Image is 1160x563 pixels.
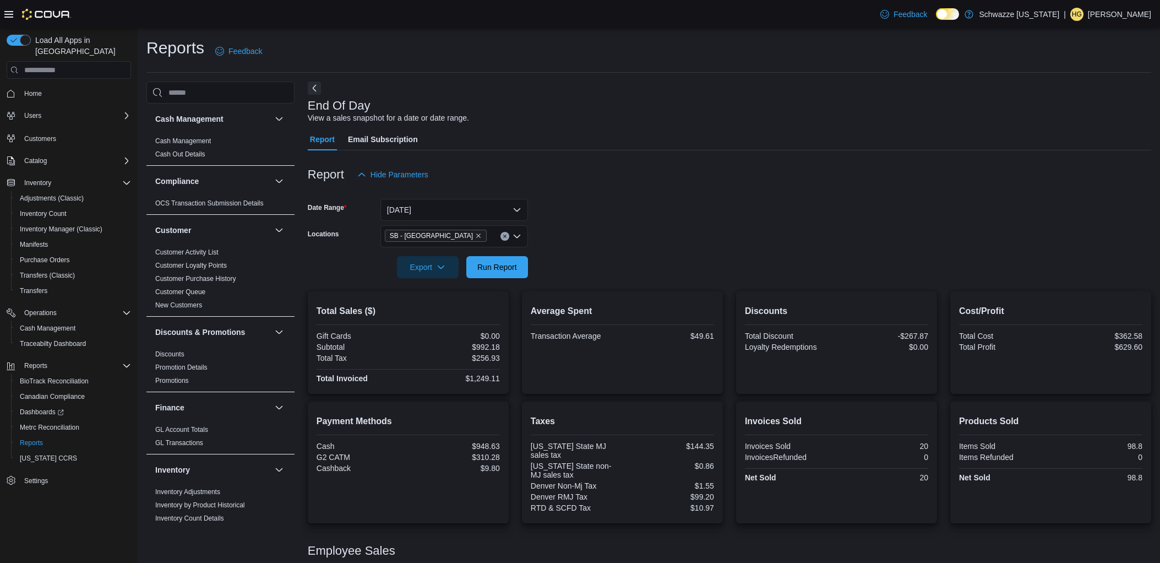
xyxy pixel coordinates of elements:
[24,134,56,143] span: Customers
[838,473,928,482] div: 20
[959,453,1049,462] div: Items Refunded
[308,112,469,124] div: View a sales snapshot for a date or date range.
[20,176,131,190] span: Inventory
[15,192,88,205] a: Adjustments (Classic)
[624,332,714,340] div: $49.61
[2,473,135,489] button: Settings
[1053,473,1142,482] div: 98.8
[531,332,620,340] div: Transaction Average
[20,256,70,264] span: Purchase Orders
[2,305,135,321] button: Operations
[2,85,135,101] button: Home
[155,199,264,208] span: OCS Transaction Submission Details
[475,232,482,239] button: Remove SB - North Denver from selection in this group
[24,308,57,317] span: Operations
[146,246,295,316] div: Customer
[15,269,79,282] a: Transfers (Classic)
[959,473,990,482] strong: Net Sold
[624,492,714,501] div: $99.20
[308,544,395,557] h3: Employee Sales
[155,248,219,257] span: Customer Activity List
[624,504,714,512] div: $10.97
[20,423,79,432] span: Metrc Reconciliation
[15,375,131,388] span: BioTrack Reconciliation
[155,137,211,145] a: Cash Management
[624,442,714,451] div: $144.35
[24,89,42,98] span: Home
[15,452,131,465] span: Washington CCRS
[317,343,406,351] div: Subtotal
[15,238,131,251] span: Manifests
[500,232,509,241] button: Clear input
[959,442,1049,451] div: Items Sold
[24,156,47,165] span: Catalog
[20,109,46,122] button: Users
[15,284,52,297] a: Transfers
[410,442,500,451] div: $948.63
[155,113,224,124] h3: Cash Management
[146,134,295,165] div: Cash Management
[155,426,208,434] a: GL Account Totals
[959,332,1049,340] div: Total Cost
[1053,453,1142,462] div: 0
[11,237,135,252] button: Manifests
[317,453,406,462] div: G2 CATM
[155,464,270,475] button: Inventory
[404,256,452,278] span: Export
[20,271,75,280] span: Transfers (Classic)
[745,332,835,340] div: Total Discount
[20,176,56,190] button: Inventory
[2,108,135,123] button: Users
[390,230,473,241] span: SB - [GEOGRAPHIC_DATA]
[15,337,90,350] a: Traceabilty Dashboard
[273,112,286,126] button: Cash Management
[155,288,205,296] span: Customer Queue
[308,230,339,239] label: Locations
[155,439,203,447] a: GL Transactions
[1053,343,1142,351] div: $629.60
[745,415,928,428] h2: Invoices Sold
[745,305,928,318] h2: Discounts
[155,150,205,159] span: Cash Out Details
[20,306,61,320] button: Operations
[211,40,266,62] a: Feedback
[317,305,500,318] h2: Total Sales ($)
[24,178,51,187] span: Inventory
[155,439,203,447] span: GL Transactions
[146,197,295,214] div: Compliance
[155,275,236,283] a: Customer Purchase History
[20,392,85,401] span: Canadian Compliance
[15,436,47,450] a: Reports
[1088,8,1151,21] p: [PERSON_NAME]
[15,337,131,350] span: Traceabilty Dashboard
[380,199,528,221] button: [DATE]
[317,464,406,473] div: Cashback
[20,324,75,333] span: Cash Management
[15,284,131,297] span: Transfers
[11,336,135,351] button: Traceabilty Dashboard
[15,192,131,205] span: Adjustments (Classic)
[745,343,835,351] div: Loyalty Redemptions
[273,463,286,477] button: Inventory
[20,131,131,145] span: Customers
[876,3,932,25] a: Feedback
[959,305,1142,318] h2: Cost/Profit
[15,405,68,419] a: Dashboards
[155,488,220,496] a: Inventory Adjustments
[1072,8,1082,21] span: HG
[624,462,714,470] div: $0.86
[155,199,264,207] a: OCS Transaction Submission Details
[20,86,131,100] span: Home
[531,492,620,501] div: Denver RMJ Tax
[371,169,428,180] span: Hide Parameters
[20,474,131,488] span: Settings
[15,390,131,403] span: Canadian Compliance
[155,350,184,359] span: Discounts
[20,339,86,348] span: Traceabilty Dashboard
[11,373,135,389] button: BioTrack Reconciliation
[146,37,204,59] h1: Reports
[20,154,131,167] span: Catalog
[20,286,47,295] span: Transfers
